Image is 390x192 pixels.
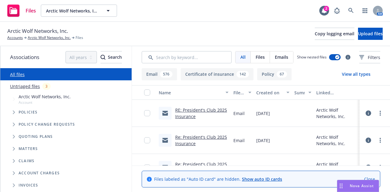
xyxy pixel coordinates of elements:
button: Created on [254,85,292,100]
div: Search [101,51,122,63]
svg: Search [101,55,105,60]
button: Name [156,85,231,100]
div: Arctic Wolf Networks, Inc. [316,134,357,147]
a: Re: President's Club 2025 Insurance [175,161,227,173]
a: Accounts [7,35,23,40]
button: Arctic Wolf Networks, Inc. [41,5,117,17]
span: Account [19,100,71,105]
span: Email [233,164,245,171]
span: Files labeled as "Auto ID card" are hidden. [154,176,282,182]
div: 67 [277,71,287,78]
a: Files [5,2,38,19]
input: Search by keyword... [142,51,232,63]
a: Re: President's Club 2025 Insurance [175,134,227,146]
div: Arctic Wolf Networks, Inc. [316,107,357,120]
a: more [377,110,384,117]
button: Policy [257,68,292,80]
span: Files [76,35,83,40]
button: Certificate of insurance [181,68,253,80]
a: Untriaged files [10,83,40,89]
div: 3 [42,83,51,90]
button: Nova Assist [337,180,379,192]
button: Summary [292,85,314,100]
span: Arctic Wolf Networks, Inc. [7,27,68,35]
span: Email [233,110,245,117]
button: File type [231,85,254,100]
div: 2 [324,6,329,11]
span: Files [256,54,265,60]
span: Invoices [19,183,38,187]
span: [DATE] [256,164,270,171]
a: more [377,137,384,144]
span: Account charges [19,171,60,175]
button: Filters [359,51,380,63]
input: Toggle Row Selected [144,164,150,170]
div: 142 [236,71,249,78]
span: Show nested files [297,54,327,60]
a: All files [10,72,25,77]
span: Claims [19,159,34,163]
span: [DATE] [256,137,270,144]
a: more [377,164,384,171]
button: Email [142,68,177,80]
span: Files [26,8,36,13]
div: Linked associations [316,89,357,96]
a: RE: President's Club 2025 Insurance [175,107,227,119]
input: Toggle Row Selected [144,137,150,143]
div: Tree Example [0,92,132,191]
a: Report a Bug [331,5,343,17]
span: Copy logging email [315,31,354,37]
a: Search [345,5,357,17]
div: Drag to move [337,180,345,192]
div: 576 [160,71,172,78]
button: View all types [332,68,380,80]
span: Policies [19,110,38,114]
span: All [240,54,246,60]
span: Email [233,137,245,144]
span: Matters [19,147,38,151]
a: Switch app [359,5,371,17]
span: Quoting plans [19,135,53,138]
button: Upload files [358,28,383,40]
div: File type [233,89,245,96]
span: Filters [359,54,380,61]
span: Upload files [358,31,383,37]
span: Associations [10,53,39,61]
div: Name [159,89,222,96]
button: Linked associations [314,85,360,100]
a: Show auto ID cards [242,176,282,182]
a: Close [364,176,375,182]
span: Emails [275,54,288,60]
span: [DATE] [256,110,270,117]
span: Filters [368,54,380,61]
div: Summary [294,89,305,96]
a: Arctic Wolf Networks, Inc. [28,35,71,40]
span: Arctic Wolf Networks, Inc. [19,93,71,100]
div: Arctic Wolf Networks, Inc. [316,161,357,174]
div: Created on [256,89,283,96]
button: SearchSearch [101,51,122,63]
button: Copy logging email [315,28,354,40]
span: Nova Assist [350,183,374,188]
span: Arctic Wolf Networks, Inc. [46,8,99,14]
input: Select all [144,89,150,96]
input: Toggle Row Selected [144,110,150,116]
span: Policy change requests [19,123,75,126]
